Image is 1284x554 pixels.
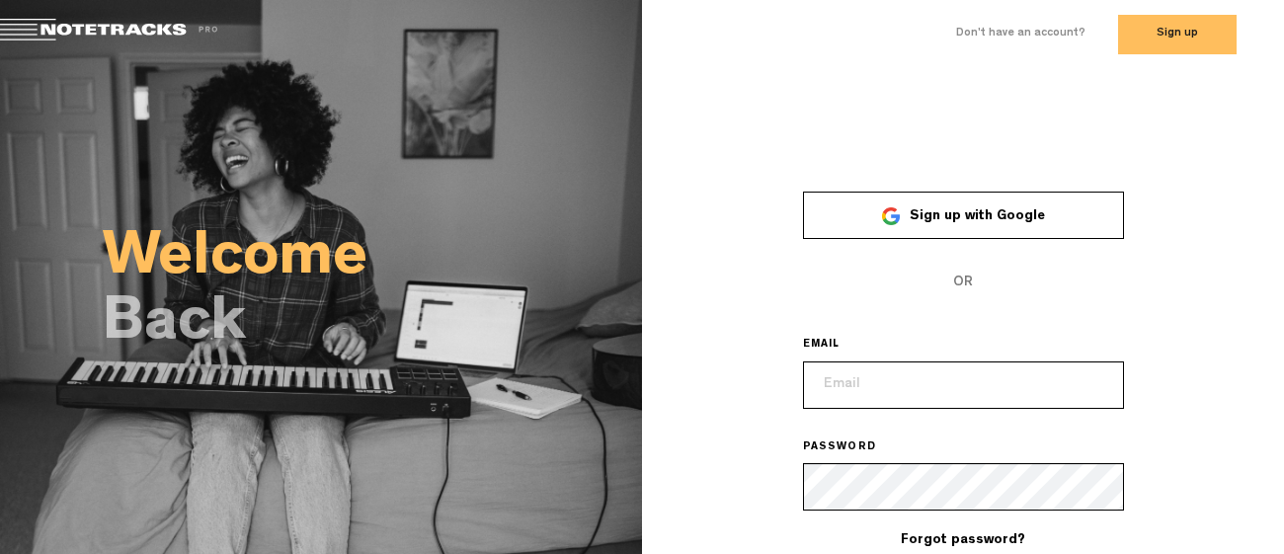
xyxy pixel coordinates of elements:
label: Don't have an account? [956,26,1085,42]
button: Sign up [1118,15,1237,54]
h2: Back [103,298,642,354]
h2: Welcome [103,233,642,288]
input: Email [803,361,1124,409]
span: OR [803,259,1124,306]
label: EMAIL [803,338,868,354]
span: Sign up with Google [910,209,1045,223]
a: Forgot password? [901,533,1025,547]
label: PASSWORD [803,440,905,456]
